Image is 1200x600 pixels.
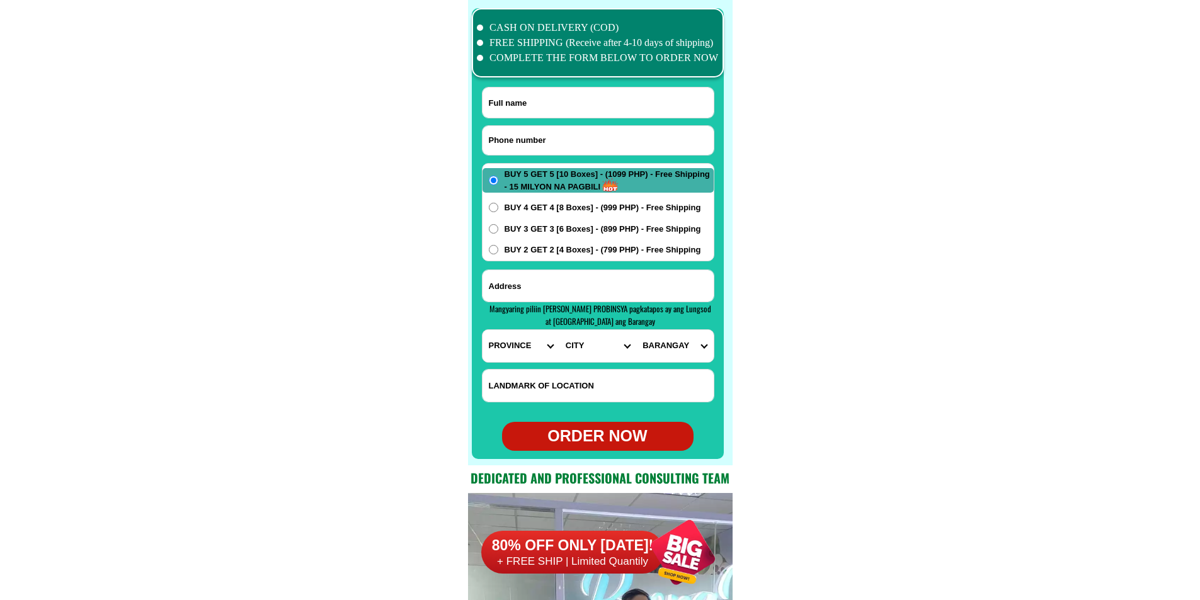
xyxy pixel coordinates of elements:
h2: Dedicated and professional consulting team [468,468,733,487]
span: BUY 5 GET 5 [10 Boxes] - (1099 PHP) - Free Shipping - 15 MILYON NA PAGBILI [505,168,714,193]
h6: + FREE SHIP | Limited Quantily [481,555,664,569]
input: BUY 2 GET 2 [4 Boxes] - (799 PHP) - Free Shipping [489,245,498,254]
h6: 80% OFF ONLY [DATE]! [481,536,664,555]
input: BUY 4 GET 4 [8 Boxes] - (999 PHP) - Free Shipping [489,203,498,212]
select: Select province [483,330,559,362]
input: Input phone_number [483,126,714,155]
li: COMPLETE THE FORM BELOW TO ORDER NOW [477,50,719,65]
span: Mangyaring piliin [PERSON_NAME] PROBINSYA pagkatapos ay ang Lungsod at [GEOGRAPHIC_DATA] ang Bara... [489,302,711,327]
input: Input address [483,270,714,302]
input: BUY 3 GET 3 [6 Boxes] - (899 PHP) - Free Shipping [489,224,498,234]
select: Select district [559,330,636,362]
span: BUY 2 GET 2 [4 Boxes] - (799 PHP) - Free Shipping [505,244,701,256]
div: ORDER NOW [502,424,694,448]
select: Select commune [636,330,713,362]
li: CASH ON DELIVERY (COD) [477,20,719,35]
span: BUY 4 GET 4 [8 Boxes] - (999 PHP) - Free Shipping [505,201,701,214]
input: Input full_name [483,88,714,118]
li: FREE SHIPPING (Receive after 4-10 days of shipping) [477,35,719,50]
input: BUY 5 GET 5 [10 Boxes] - (1099 PHP) - Free Shipping - 15 MILYON NA PAGBILI [489,176,498,185]
span: BUY 3 GET 3 [6 Boxes] - (899 PHP) - Free Shipping [505,223,701,235]
input: Input LANDMARKOFLOCATION [483,370,714,402]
